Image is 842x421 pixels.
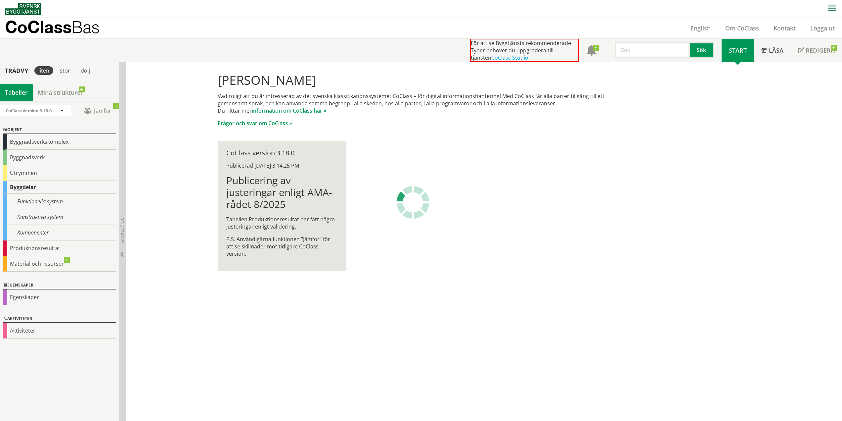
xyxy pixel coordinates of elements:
[3,194,116,209] div: Funktionella system
[615,42,690,58] input: Sök
[491,54,528,61] a: CoClass Studio
[766,24,803,32] a: Kontakt
[754,39,791,62] a: Läsa
[3,289,116,305] div: Egenskaper
[3,165,116,181] div: Utrymmen
[218,120,292,127] a: Frågor och svar om CoClass »
[3,282,116,289] div: Egenskaper
[769,46,783,54] span: Läsa
[3,134,116,150] div: Byggnadsverkskomplex
[78,105,117,117] span: Jämför
[77,66,94,75] div: dölj
[683,24,718,32] a: English
[226,216,338,230] p: Tabellen Produktionsresultat har fått några justeringar enligt validering.
[34,66,53,75] div: liten
[5,3,41,15] img: Svensk Byggtjänst
[1,67,32,74] div: Trädvy
[119,217,125,243] span: Dölj trädvy
[470,39,579,62] div: För att se Byggtjänsts rekommenderade Typer behöver du uppgradera till tjänsten
[3,323,116,339] div: Aktiviteter
[56,66,74,75] div: stor
[226,162,338,169] div: Publicerad [DATE] 3:14:25 PM
[33,84,88,101] a: Mina strukturer
[3,315,116,323] div: Aktiviteter
[218,73,624,87] h1: [PERSON_NAME]
[791,39,842,62] a: Redigera
[729,46,747,54] span: Start
[3,225,116,240] div: Komponenter
[586,46,597,56] span: Notifikationer
[226,149,338,157] div: CoClass version 3.18.0
[3,256,116,272] div: Material och resurser
[6,108,52,114] span: CoClass Version 3.18.0
[5,23,100,31] p: CoClass
[3,240,116,256] div: Produktionsresultat
[803,24,842,32] a: Logga ut
[718,24,766,32] a: Om CoClass
[218,92,624,114] p: Vad roligt att du är intresserad av det svenska klassifikationssystemet CoClass – för digital inf...
[3,126,116,134] div: Objekt
[226,236,338,257] p: P.S. Använd gärna funktionen ”Jämför” för att se skillnader mot tidigare CoClass version.
[690,42,714,58] button: Sök
[3,181,116,194] div: Byggdelar
[71,17,100,37] span: Bas
[252,107,327,114] a: information om CoClass här »
[396,186,429,219] img: Laddar
[226,175,338,210] h1: Publicering av justeringar enligt AMA-rådet 8/2025
[5,18,114,38] a: CoClassBas
[3,209,116,225] div: Konstruktiva system
[3,150,116,165] div: Byggnadsverk
[722,39,754,62] a: Start
[806,46,835,54] span: Redigera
